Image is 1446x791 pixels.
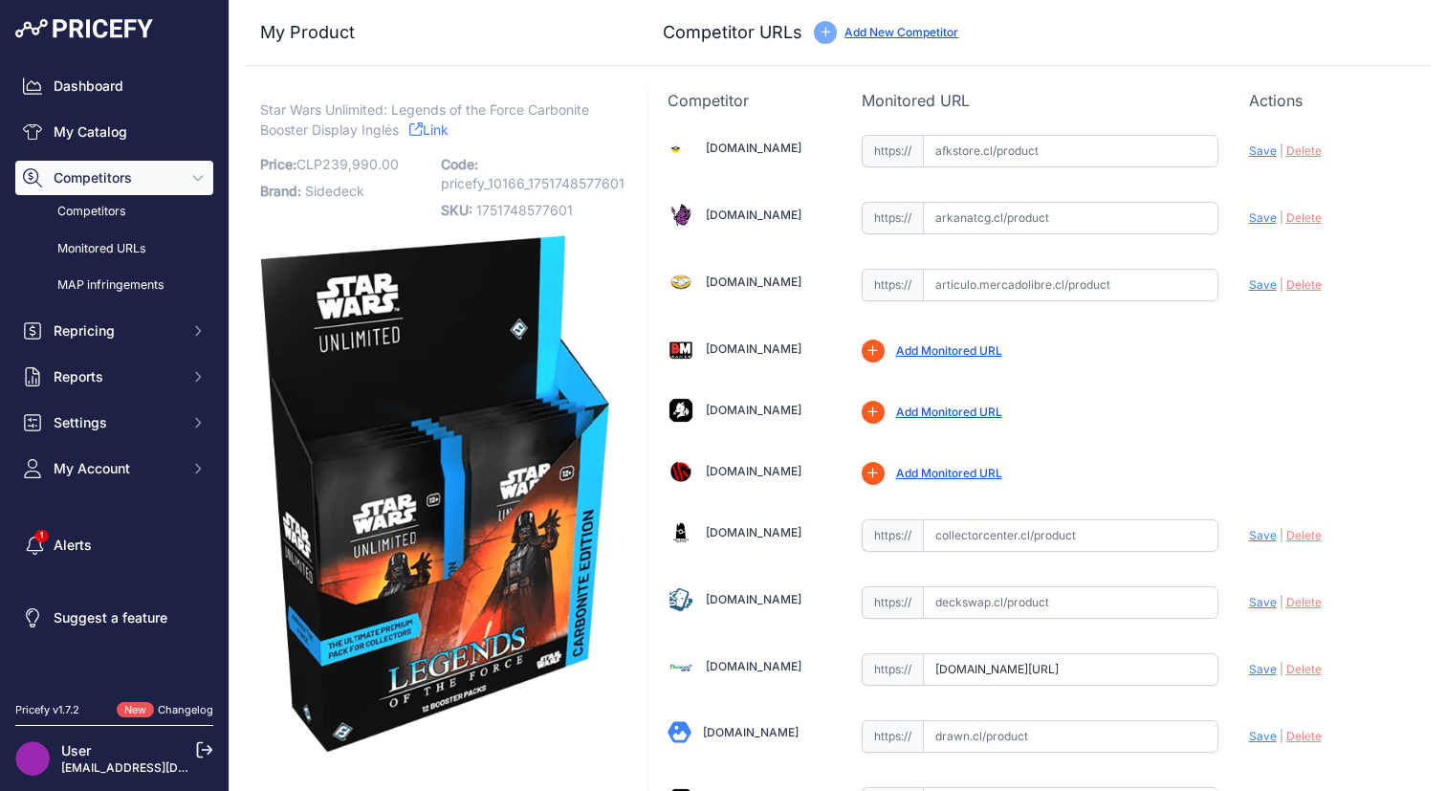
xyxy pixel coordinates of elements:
span: Save [1249,277,1277,292]
a: Add Monitored URL [896,466,1002,480]
span: | [1280,595,1283,609]
a: [DOMAIN_NAME] [706,141,801,155]
span: https:// [862,519,923,552]
span: SKU: [441,202,472,218]
input: deckswap.cl/product [923,586,1218,619]
span: Delete [1286,528,1322,542]
span: Reports [54,367,179,386]
span: | [1280,210,1283,225]
a: User [61,742,91,758]
input: arkanatcg.cl/product [923,202,1218,234]
a: [DOMAIN_NAME] [706,525,801,539]
span: | [1280,528,1283,542]
h3: Competitor URLs [663,19,802,46]
span: https:// [862,202,923,234]
span: Delete [1286,277,1322,292]
span: Save [1249,210,1277,225]
a: [EMAIL_ADDRESS][DOMAIN_NAME] [61,760,261,775]
span: Code: [441,156,478,172]
input: dementegames.cl/product [923,653,1218,686]
span: My Account [54,459,179,478]
p: CLP [260,151,429,178]
p: Competitor [668,89,830,112]
a: [DOMAIN_NAME] [706,659,801,673]
span: pricefy_10166_1751748577601 [441,175,624,191]
span: Delete [1286,210,1322,225]
span: Settings [54,413,179,432]
img: Pricefy Logo [15,19,153,38]
span: Save [1249,729,1277,743]
button: My Account [15,451,213,486]
a: [DOMAIN_NAME] [706,464,801,478]
span: New [117,702,154,718]
span: Price: [260,156,296,172]
span: Sidedeck [305,183,364,199]
span: 239,990.00 [322,156,399,172]
a: [DOMAIN_NAME] [706,403,801,417]
div: Pricefy v1.7.2 [15,702,79,718]
span: | [1280,662,1283,676]
span: Delete [1286,143,1322,158]
span: Save [1249,595,1277,609]
input: drawn.cl/product [923,720,1218,753]
button: Settings [15,406,213,440]
nav: Sidebar [15,69,213,679]
button: Reports [15,360,213,394]
input: afkstore.cl/product [923,135,1218,167]
a: My Catalog [15,115,213,149]
span: Save [1249,528,1277,542]
h3: My Product [260,19,609,46]
a: Alerts [15,528,213,562]
a: Competitors [15,195,213,229]
span: https:// [862,653,923,686]
a: Monitored URLs [15,232,213,266]
a: Changelog [158,703,213,716]
span: https:// [862,269,923,301]
span: Delete [1286,595,1322,609]
span: 1751748577601 [476,202,573,218]
a: [DOMAIN_NAME] [703,725,799,739]
a: Add Monitored URL [896,405,1002,419]
p: Monitored URL [862,89,1218,112]
span: | [1280,143,1283,158]
p: Actions [1249,89,1412,112]
input: collectorcenter.cl/product [923,519,1218,552]
span: Star Wars Unlimited: Legends of the Force Carbonite Booster Display Inglés [260,98,589,142]
span: Brand: [260,183,301,199]
button: Competitors [15,161,213,195]
span: Competitors [54,168,179,187]
span: Save [1249,662,1277,676]
a: Suggest a feature [15,601,213,635]
span: Repricing [54,321,179,341]
span: Save [1249,143,1277,158]
span: | [1280,729,1283,743]
a: Link [409,118,449,142]
button: Repricing [15,314,213,348]
span: https:// [862,135,923,167]
span: https:// [862,720,923,753]
span: Delete [1286,662,1322,676]
span: https:// [862,586,923,619]
a: [DOMAIN_NAME] [706,341,801,356]
a: [DOMAIN_NAME] [706,592,801,606]
a: [DOMAIN_NAME] [706,208,801,222]
a: MAP infringements [15,269,213,302]
a: Add Monitored URL [896,343,1002,358]
span: | [1280,277,1283,292]
a: [DOMAIN_NAME] [706,275,801,289]
input: articulo.mercadolibre.cl/product [923,269,1218,301]
span: Delete [1286,729,1322,743]
a: Add New Competitor [844,25,958,39]
a: Dashboard [15,69,213,103]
